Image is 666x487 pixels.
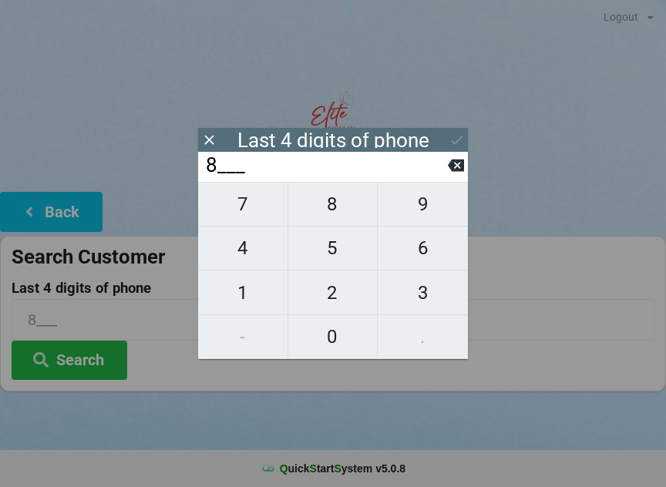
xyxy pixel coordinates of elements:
[198,227,288,270] button: 4
[288,270,378,314] button: 2
[288,182,378,227] button: 8
[288,315,378,359] button: 0
[198,182,288,227] button: 7
[288,232,378,264] span: 5
[378,188,468,220] span: 9
[288,277,378,309] span: 2
[378,277,468,309] span: 3
[237,133,429,148] div: Last 4 digits of phone
[198,232,288,264] span: 4
[378,227,468,270] button: 6
[378,232,468,264] span: 6
[378,182,468,227] button: 9
[288,321,378,353] span: 0
[198,188,288,220] span: 7
[378,270,468,314] button: 3
[288,188,378,220] span: 8
[288,227,378,270] button: 5
[198,270,288,314] button: 1
[198,277,288,309] span: 1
